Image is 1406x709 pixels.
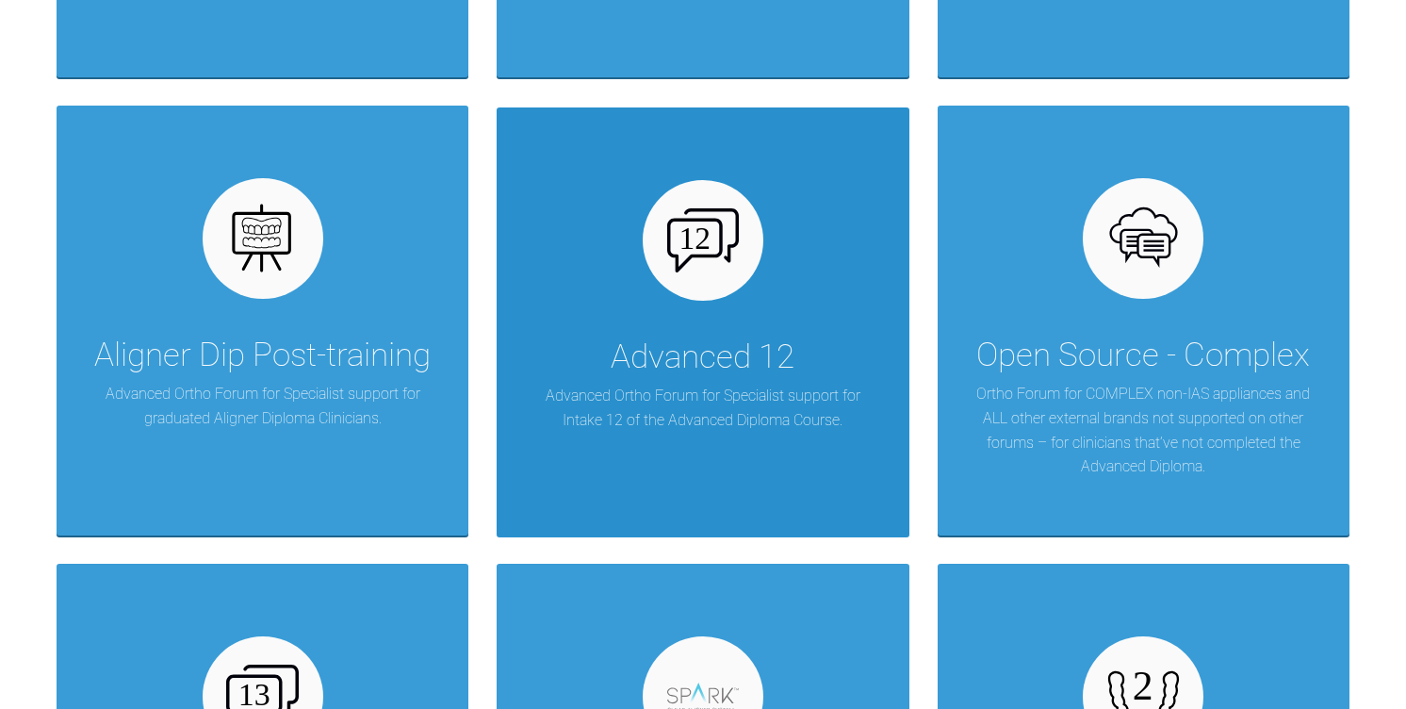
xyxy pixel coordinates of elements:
p: Advanced Ortho Forum for Specialist support for graduated Aligner Diploma Clinicians. [85,382,440,430]
div: Aligner Dip Post-training [94,329,431,382]
a: Advanced 12Advanced Ortho Forum for Specialist support for Intake 12 of the Advanced Diploma Course. [497,106,908,536]
img: aligner-diploma.90870aee.svg [226,203,299,275]
a: Aligner Dip Post-trainingAdvanced Ortho Forum for Specialist support for graduated Aligner Diplom... [57,106,468,536]
p: Advanced Ortho Forum for Specialist support for Intake 12 of the Advanced Diploma Course. [525,384,880,432]
div: Advanced 12 [611,331,794,384]
p: Ortho Forum for COMPLEX non-IAS appliances and ALL other external brands not supported on other f... [966,382,1321,478]
div: Open Source - Complex [976,329,1310,382]
a: Open Source - ComplexOrtho Forum for COMPLEX non-IAS appliances and ALL other external brands not... [938,106,1349,536]
img: advanced-12.503f70cd.svg [667,208,740,272]
img: opensource.6e495855.svg [1107,203,1180,275]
